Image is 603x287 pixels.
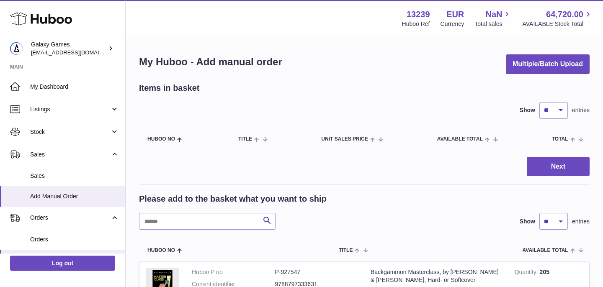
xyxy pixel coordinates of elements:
span: Sales [30,172,119,180]
h2: Items in basket [139,82,200,94]
span: entries [572,106,590,114]
strong: EUR [446,9,464,20]
div: Huboo Ref [402,20,430,28]
span: [EMAIL_ADDRESS][DOMAIN_NAME] [31,49,123,56]
span: AVAILABLE Total [523,248,568,253]
span: Total sales [474,20,512,28]
strong: 13239 [407,9,430,20]
strong: Quantity [515,269,540,277]
dt: Huboo P no [192,268,275,276]
span: Orders [30,236,119,243]
button: Multiple/Batch Upload [506,54,590,74]
a: NaN Total sales [474,9,512,28]
span: 64,720.00 [546,9,583,20]
span: Title [238,136,252,142]
label: Show [520,106,535,114]
span: NaN [485,9,502,20]
span: Orders [30,214,110,222]
a: Log out [10,256,115,271]
span: AVAILABLE Total [437,136,483,142]
span: Add Manual Order [30,192,119,200]
a: 64,720.00 AVAILABLE Stock Total [522,9,593,28]
h2: Please add to the basket what you want to ship [139,193,327,205]
span: Stock [30,128,110,136]
span: Title [339,248,353,253]
span: Huboo no [147,136,175,142]
span: Listings [30,105,110,113]
span: entries [572,218,590,225]
button: Next [527,157,590,177]
span: AVAILABLE Stock Total [522,20,593,28]
span: Huboo no [147,248,175,253]
span: Sales [30,151,110,159]
img: shop@backgammongalaxy.com [10,42,23,55]
div: Galaxy Games [31,41,106,56]
span: Unit Sales Price [321,136,368,142]
span: My Dashboard [30,83,119,91]
dd: P-927547 [275,268,358,276]
label: Show [520,218,535,225]
div: Currency [441,20,464,28]
h1: My Huboo - Add manual order [139,55,282,69]
span: Total [552,136,568,142]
